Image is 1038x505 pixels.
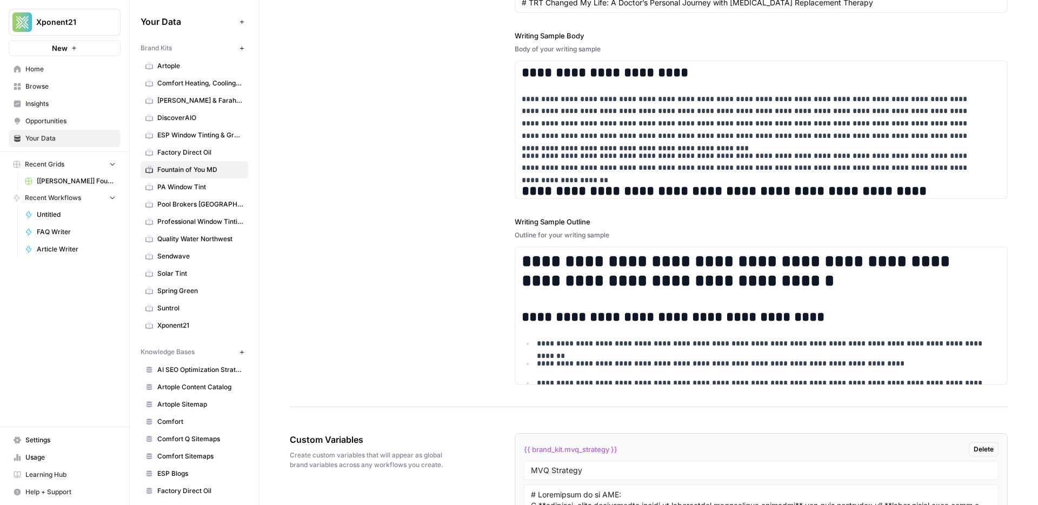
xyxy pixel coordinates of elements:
span: Xponent21 [157,321,243,330]
label: Writing Sample Outline [515,216,1008,227]
a: Your Data [9,130,121,147]
a: Sendwave [141,248,248,265]
a: Factory Direct Oil [141,482,248,500]
span: Factory Direct Oil [157,486,243,496]
a: ESP Blogs [141,465,248,482]
span: DiscoverAIO [157,113,243,123]
span: PA Window Tint [157,182,243,192]
span: Your Data [141,15,235,28]
a: Quality Water Northwest [141,230,248,248]
span: Your Data [25,134,116,143]
span: Browse [25,82,116,91]
span: ESP Window Tinting & Graphics [157,130,243,140]
a: Fountain of You MD [141,161,248,178]
span: Comfort [157,417,243,427]
img: Xponent21 Logo [12,12,32,32]
a: DiscoverAIO [141,109,248,127]
a: Factory Direct Oil [141,144,248,161]
a: Settings [9,431,121,449]
span: Comfort Sitemaps [157,451,243,461]
a: Comfort Sitemaps [141,448,248,465]
span: Custom Variables [290,433,454,446]
span: Pool Brokers [GEOGRAPHIC_DATA] [157,200,243,209]
a: Browse [9,78,121,95]
a: [PERSON_NAME] & Farah Eye & Laser Center [141,92,248,109]
span: Brand Kits [141,43,172,53]
span: Xponent21 [36,17,102,28]
span: Article Writer [37,244,116,254]
a: ESP Window Tinting & Graphics [141,127,248,144]
span: Comfort Heating, Cooling, Electrical & Plumbing [157,78,243,88]
span: Help + Support [25,487,116,497]
a: Insights [9,95,121,112]
span: Learning Hub [25,470,116,480]
a: AI SEO Optimization Strategy Playbook [141,361,248,378]
span: Knowledge Bases [141,347,195,357]
button: Workspace: Xponent21 [9,9,121,36]
span: Recent Grids [25,160,64,169]
span: New [52,43,68,54]
a: Comfort [141,413,248,430]
span: Professional Window Tinting [157,217,243,227]
span: Suntrol [157,303,243,313]
a: Article Writer [20,241,121,258]
a: Comfort Heating, Cooling, Electrical & Plumbing [141,75,248,92]
span: Settings [25,435,116,445]
span: Opportunities [25,116,116,126]
button: Delete [969,442,999,456]
a: Learning Hub [9,466,121,483]
button: New [9,40,121,56]
a: FAQ Writer [20,223,121,241]
span: ESP Blogs [157,469,243,479]
a: Usage [9,449,121,466]
span: Spring Green [157,286,243,296]
span: Delete [974,444,994,454]
a: PA Window Tint [141,178,248,196]
span: Artople Content Catalog [157,382,243,392]
span: Recent Workflows [25,193,81,203]
span: Usage [25,453,116,462]
span: {{ brand_kit.mvq_strategy }} [524,444,617,455]
a: Artople [141,57,248,75]
a: Professional Window Tinting [141,213,248,230]
span: Fountain of You MD [157,165,243,175]
span: Sendwave [157,251,243,261]
span: Factory Direct Oil [157,148,243,157]
span: Quality Water Northwest [157,234,243,244]
span: Artople [157,61,243,71]
span: Solar Tint [157,269,243,278]
label: Writing Sample Body [515,30,1008,41]
a: Suntrol [141,300,248,317]
span: Home [25,64,116,74]
a: Home [9,61,121,78]
span: [[PERSON_NAME]] Fountain of You MD [37,176,116,186]
a: Spring Green [141,282,248,300]
button: Help + Support [9,483,121,501]
span: [PERSON_NAME] & Farah Eye & Laser Center [157,96,243,105]
input: Variable Name [531,466,992,475]
span: Untitled [37,210,116,220]
a: Opportunities [9,112,121,130]
div: Outline for your writing sample [515,230,1008,240]
a: Artople Content Catalog [141,378,248,396]
a: Solar Tint [141,265,248,282]
button: Recent Grids [9,156,121,172]
div: Body of your writing sample [515,44,1008,54]
span: Create custom variables that will appear as global brand variables across any workflows you create. [290,450,454,470]
a: [[PERSON_NAME]] Fountain of You MD [20,172,121,190]
span: Comfort Q Sitemaps [157,434,243,444]
span: AI SEO Optimization Strategy Playbook [157,365,243,375]
a: Artople Sitemap [141,396,248,413]
a: Xponent21 [141,317,248,334]
span: Insights [25,99,116,109]
span: Artople Sitemap [157,400,243,409]
button: Recent Workflows [9,190,121,206]
a: Untitled [20,206,121,223]
a: Comfort Q Sitemaps [141,430,248,448]
a: Pool Brokers [GEOGRAPHIC_DATA] [141,196,248,213]
span: FAQ Writer [37,227,116,237]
